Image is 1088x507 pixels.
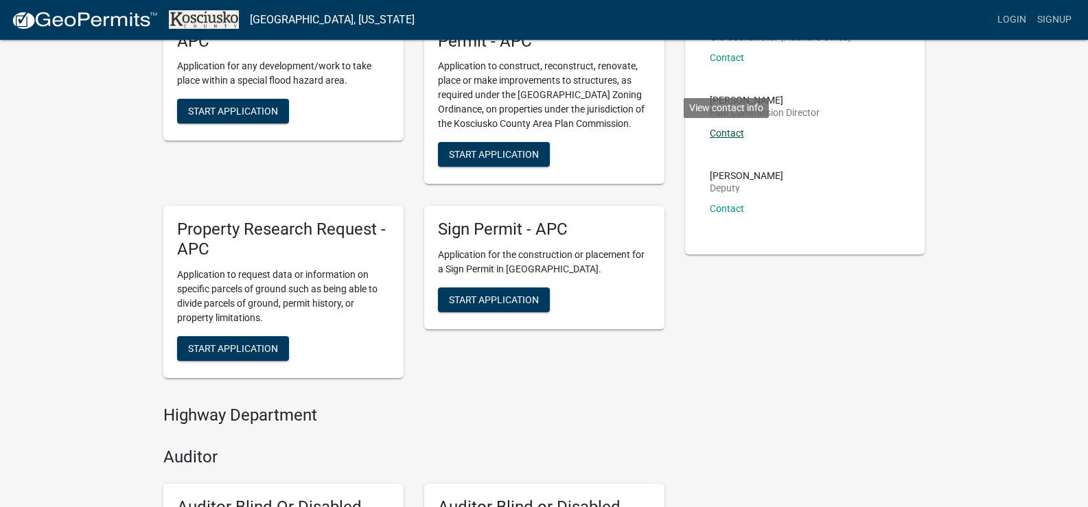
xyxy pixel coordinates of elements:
[992,7,1032,33] a: Login
[177,99,289,123] button: Start Application
[710,203,744,214] a: Contact
[163,447,664,467] h4: Auditor
[177,268,390,325] p: Application to request data or information on specific parcels of ground such as being able to di...
[438,59,651,131] p: Application to construct, reconstruct, renovate, place or make improvements to structures, as req...
[438,142,550,167] button: Start Application
[710,183,783,193] p: Deputy
[177,220,390,259] h5: Property Research Request - APC
[169,10,239,29] img: Kosciusko County, Indiana
[710,95,820,105] p: [PERSON_NAME]
[177,59,390,88] p: Application for any development/work to take place within a special flood hazard area.
[438,287,550,312] button: Start Application
[710,128,744,139] a: Contact
[188,106,278,117] span: Start Application
[250,8,415,32] a: [GEOGRAPHIC_DATA], [US_STATE]
[449,149,539,160] span: Start Application
[438,248,651,276] p: Application for the construction or placement for a Sign Permit in [GEOGRAPHIC_DATA].
[163,405,664,425] h4: Highway Department
[188,342,278,353] span: Start Application
[438,220,651,239] h5: Sign Permit - APC
[449,294,539,305] span: Start Application
[710,52,744,63] a: Contact
[710,171,783,180] p: [PERSON_NAME]
[1032,7,1077,33] a: Signup
[177,336,289,361] button: Start Application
